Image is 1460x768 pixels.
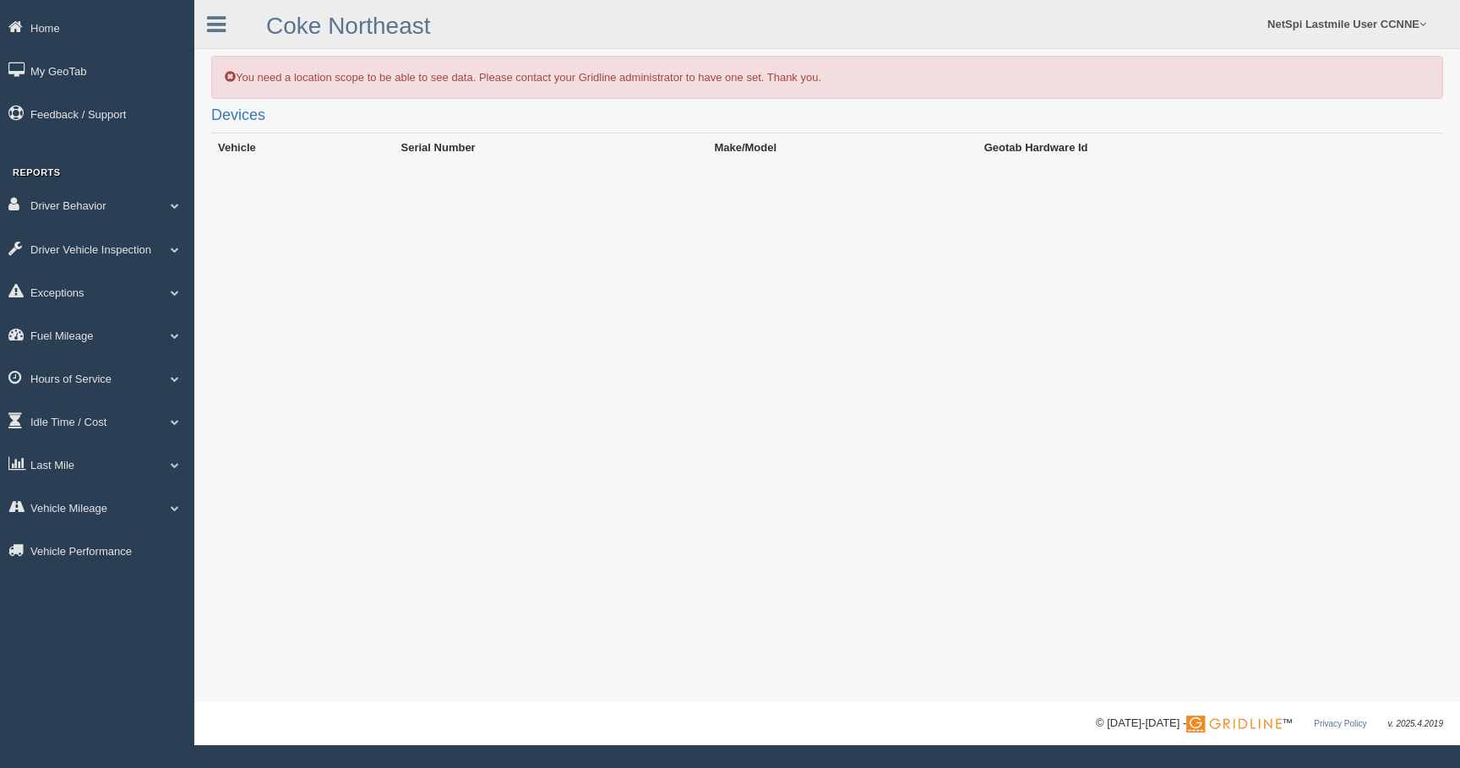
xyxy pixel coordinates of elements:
[1096,715,1443,733] div: © [DATE]-[DATE] - ™
[211,133,395,162] th: Vehicle
[211,107,1443,124] h2: Devices
[978,133,1395,162] th: Geotab Hardware Id
[1186,716,1282,733] img: Gridline
[211,56,1443,99] div: You need a location scope to be able to see data. Please contact your Gridline administrator to h...
[266,13,431,39] a: Coke Northeast
[1388,719,1443,728] span: v. 2025.4.2019
[395,133,708,162] th: Serial Number
[1314,719,1366,728] a: Privacy Policy
[707,133,977,162] th: Make/Model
